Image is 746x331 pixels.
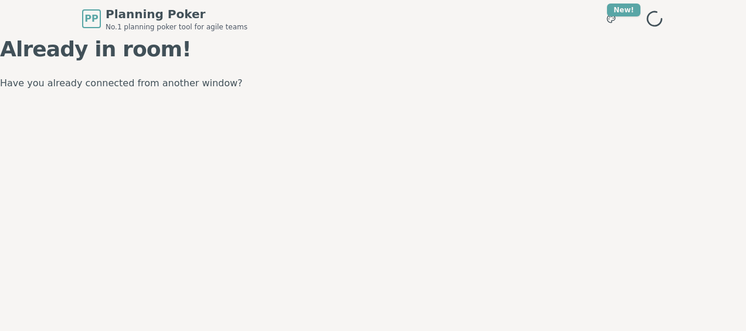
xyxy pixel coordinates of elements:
[106,22,247,32] span: No.1 planning poker tool for agile teams
[601,8,622,29] button: New!
[82,6,247,32] a: PPPlanning PokerNo.1 planning poker tool for agile teams
[84,12,98,26] span: PP
[607,4,640,16] div: New!
[106,6,247,22] span: Planning Poker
